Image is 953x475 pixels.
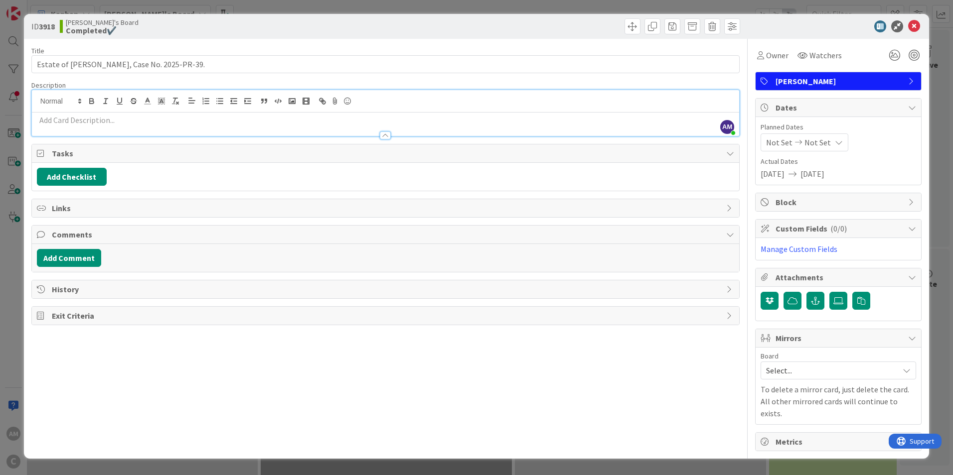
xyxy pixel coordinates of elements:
[31,20,55,32] span: ID
[761,244,837,254] a: Manage Custom Fields
[66,26,139,34] b: Completed✔️
[720,120,734,134] span: AM
[776,75,903,87] span: [PERSON_NAME]
[52,229,721,240] span: Comments
[830,224,847,234] span: ( 0/0 )
[776,102,903,114] span: Dates
[761,168,785,180] span: [DATE]
[766,136,793,148] span: Not Set
[52,283,721,295] span: History
[31,55,740,73] input: type card name here...
[800,168,824,180] span: [DATE]
[776,196,903,208] span: Block
[776,271,903,283] span: Attachments
[766,49,789,61] span: Owner
[761,353,779,359] span: Board
[66,18,139,26] span: [PERSON_NAME]'s Board
[766,363,894,377] span: Select...
[37,168,107,186] button: Add Checklist
[776,436,903,448] span: Metrics
[31,81,66,90] span: Description
[761,122,916,132] span: Planned Dates
[776,332,903,344] span: Mirrors
[31,46,44,55] label: Title
[52,202,721,214] span: Links
[37,249,101,267] button: Add Comment
[761,156,916,167] span: Actual Dates
[809,49,842,61] span: Watchers
[52,147,721,159] span: Tasks
[52,310,721,322] span: Exit Criteria
[804,136,831,148] span: Not Set
[776,223,903,235] span: Custom Fields
[21,1,45,13] span: Support
[761,383,916,419] p: To delete a mirror card, just delete the card. All other mirrored cards will continue to exists.
[39,21,55,31] b: 3918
